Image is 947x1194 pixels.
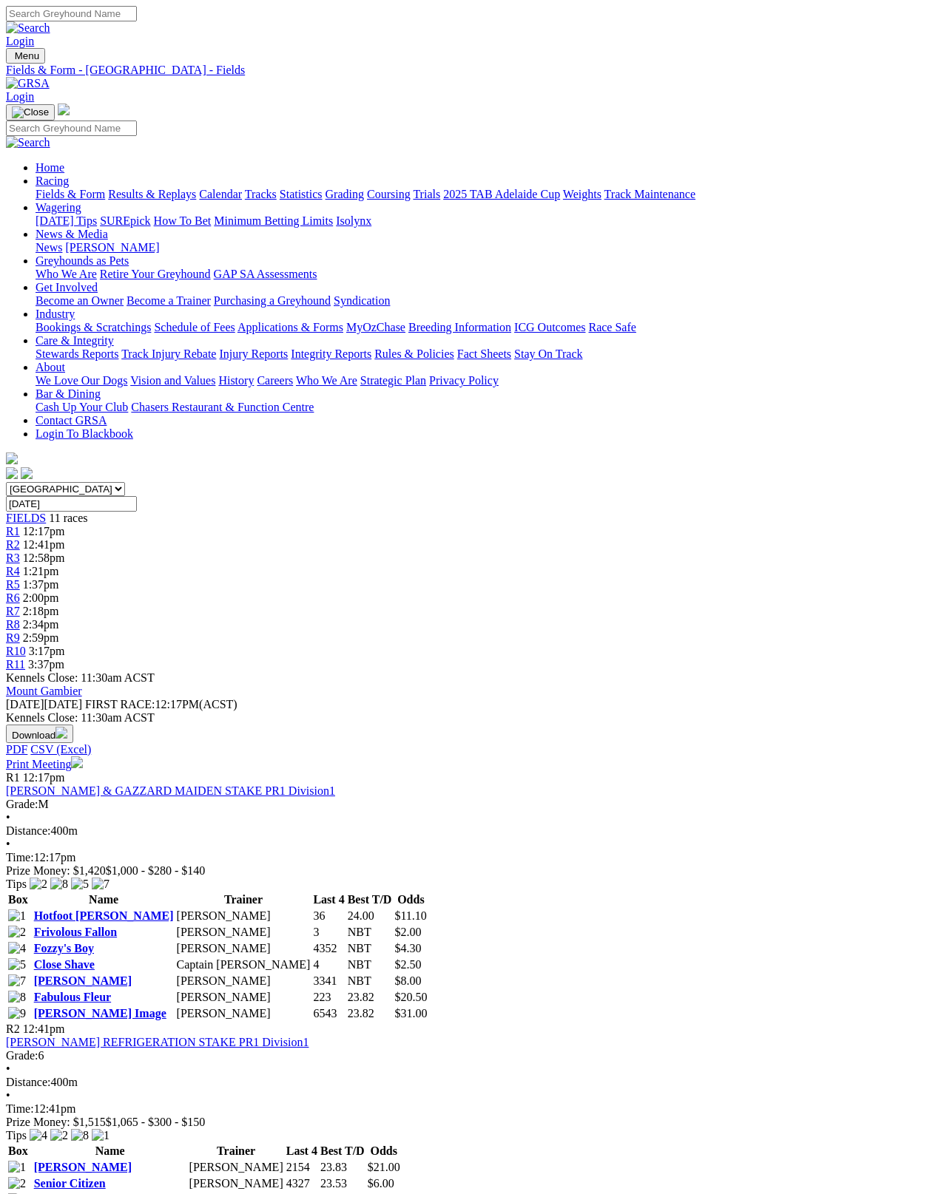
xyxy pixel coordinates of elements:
[6,136,50,149] img: Search
[36,321,151,333] a: Bookings & Scratchings
[34,974,132,987] a: [PERSON_NAME]
[320,1160,365,1175] td: 23.83
[6,552,20,564] a: R3
[6,1076,50,1088] span: Distance:
[6,605,20,617] a: R7
[367,1144,401,1159] th: Odds
[6,618,20,631] a: R8
[347,974,393,988] td: NBT
[6,1049,38,1062] span: Grade:
[36,294,941,308] div: Get Involved
[347,925,393,940] td: NBT
[6,121,137,136] input: Search
[6,1116,941,1129] div: Prize Money: $1,515
[23,771,65,784] span: 12:17pm
[30,743,91,756] a: CSV (Excel)
[413,188,440,200] a: Trials
[8,1144,28,1157] span: Box
[6,90,34,103] a: Login
[6,512,46,524] a: FIELDS
[6,467,18,479] img: facebook.svg
[23,618,59,631] span: 2:34pm
[6,864,941,878] div: Prize Money: $1,420
[6,1102,34,1115] span: Time:
[36,201,81,214] a: Wagering
[219,347,288,360] a: Injury Reports
[36,228,108,240] a: News & Media
[36,347,118,360] a: Stewards Reports
[6,811,10,824] span: •
[604,188,695,200] a: Track Maintenance
[6,658,25,671] a: R11
[6,1062,10,1075] span: •
[8,1007,26,1020] img: 9
[8,942,26,955] img: 4
[23,605,59,617] span: 2:18pm
[176,990,311,1005] td: [PERSON_NAME]
[8,893,28,906] span: Box
[347,1006,393,1021] td: 23.82
[8,1161,26,1174] img: 1
[23,525,65,537] span: 12:17pm
[189,1144,284,1159] th: Trainer
[36,294,124,307] a: Become an Owner
[312,941,345,956] td: 4352
[6,798,38,810] span: Grade:
[36,188,105,200] a: Fields & Form
[6,798,941,811] div: M
[36,214,97,227] a: [DATE] Tips
[36,214,941,228] div: Wagering
[189,1176,284,1191] td: [PERSON_NAME]
[36,268,97,280] a: Who We Are
[6,824,941,838] div: 400m
[36,374,941,387] div: About
[6,1049,941,1062] div: 6
[347,990,393,1005] td: 23.82
[6,525,20,537] span: R1
[394,958,421,971] span: $2.50
[237,321,343,333] a: Applications & Forms
[312,892,345,907] th: Last 4
[214,268,317,280] a: GAP SA Assessments
[36,334,114,347] a: Care & Integrity
[514,347,582,360] a: Stay On Track
[21,467,33,479] img: twitter.svg
[8,1177,26,1190] img: 2
[6,578,20,591] a: R5
[34,1161,132,1173] a: [PERSON_NAME]
[12,106,49,118] img: Close
[429,374,499,387] a: Privacy Policy
[50,1129,68,1142] img: 2
[6,743,27,756] a: PDF
[34,942,94,954] a: Fozzy's Boy
[312,909,345,923] td: 36
[8,991,26,1004] img: 8
[23,552,65,564] span: 12:58pm
[368,1177,394,1190] span: $6.00
[92,1129,109,1142] img: 1
[23,591,59,604] span: 2:00pm
[291,347,371,360] a: Integrity Reports
[127,294,211,307] a: Become a Trainer
[6,631,20,644] a: R9
[71,878,89,891] img: 5
[326,188,364,200] a: Grading
[8,909,26,923] img: 1
[36,161,64,174] a: Home
[71,1129,89,1142] img: 8
[6,538,20,551] span: R2
[312,990,345,1005] td: 223
[6,452,18,464] img: logo-grsa-white.png
[394,892,428,907] th: Odds
[6,771,20,784] span: R1
[34,958,95,971] a: Close Shave
[347,892,393,907] th: Best T/D
[408,321,511,333] a: Breeding Information
[36,174,69,187] a: Racing
[100,268,211,280] a: Retire Your Greyhound
[286,1144,318,1159] th: Last 4
[296,374,357,387] a: Who We Are
[312,974,345,988] td: 3341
